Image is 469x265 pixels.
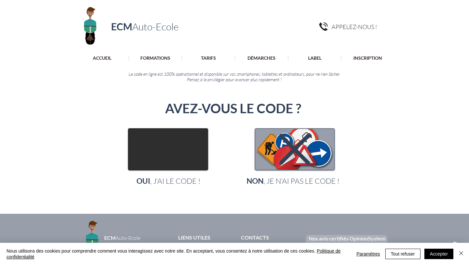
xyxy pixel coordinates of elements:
[129,55,182,61] a: FORMATIONS
[318,242,377,257] iframe: Embedded Content
[235,55,288,61] a: DÉMARCHES
[187,77,282,82] span: Pensez à le privilégier pour avancer plus rapidement !
[457,248,465,260] button: Fermer
[341,55,394,61] a: INSCRIPTION
[136,176,200,185] a: OUI, J'AI LE CODE !
[288,55,341,61] a: LABEL
[136,176,200,185] span: , J'AI LE CODE !
[129,129,207,170] img: pngegg-3.png
[7,248,341,259] a: Politique de confidentialité
[198,55,219,61] p: TARIFS
[129,71,340,77] span: Le code en ligne est 100% opérationnel et disponible sur vos smartphones, tablettes et ordinateur...
[309,235,385,242] a: Nos avis certifiés OpinionSystem
[137,55,174,61] p: FORMATIONS
[178,234,210,241] span: LIENS UTILES
[104,235,116,241] a: ECM
[255,129,334,170] img: pngegg-3.png
[332,23,383,31] a: APPELEZ-NOUS !
[348,161,469,265] iframe: Wix Chat
[457,249,465,257] img: Fermer
[305,55,325,61] p: LABEL
[241,234,269,241] span: CONTACTS
[136,176,150,185] span: OUI
[247,176,339,185] a: NON, JE N'AI PAS LE CODE !
[247,176,263,185] span: NON
[90,55,115,61] p: ACCUEIL
[319,23,328,31] img: pngegg.png
[75,3,106,47] img: Logo ECM en-tête.png
[75,55,129,61] a: ACCUEIL
[332,23,377,30] span: APPELEZ-NOUS !
[111,21,178,32] a: ECMAuto-Ecole
[350,55,385,61] p: INSCRIPTION
[424,249,453,259] button: Accepter
[75,55,394,61] nav: Site
[77,217,107,261] img: Logo ECM en-tête.png
[247,176,339,185] span: , JE N'AI PAS LE CODE !
[319,23,328,31] a: Call with Ringover
[385,249,420,259] button: Tout refuser
[182,55,235,61] a: TARIFS
[111,21,132,32] span: ECM
[132,21,178,33] span: Auto-Ecole
[116,235,140,241] span: Auto-Ecole
[356,249,380,259] span: Paramètres
[7,248,348,260] span: Nous utilisons des cookies pour comprendre comment vous interagissez avec notre site. En acceptan...
[244,55,279,61] p: DÉMARCHES
[165,101,301,116] span: AVEZ-VOUS LE CODE ?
